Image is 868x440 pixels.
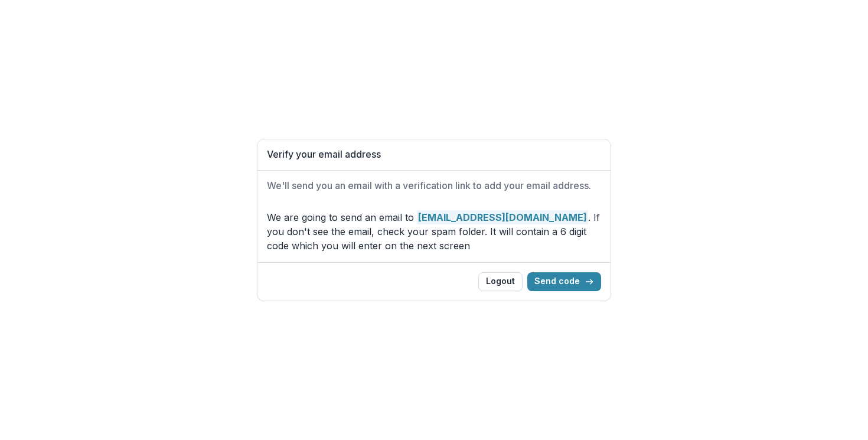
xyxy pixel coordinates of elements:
h1: Verify your email address [267,149,601,160]
h2: We'll send you an email with a verification link to add your email address. [267,180,601,191]
strong: [EMAIL_ADDRESS][DOMAIN_NAME] [417,210,588,224]
button: Send code [527,272,601,291]
button: Logout [478,272,523,291]
p: We are going to send an email to . If you don't see the email, check your spam folder. It will co... [267,210,601,253]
